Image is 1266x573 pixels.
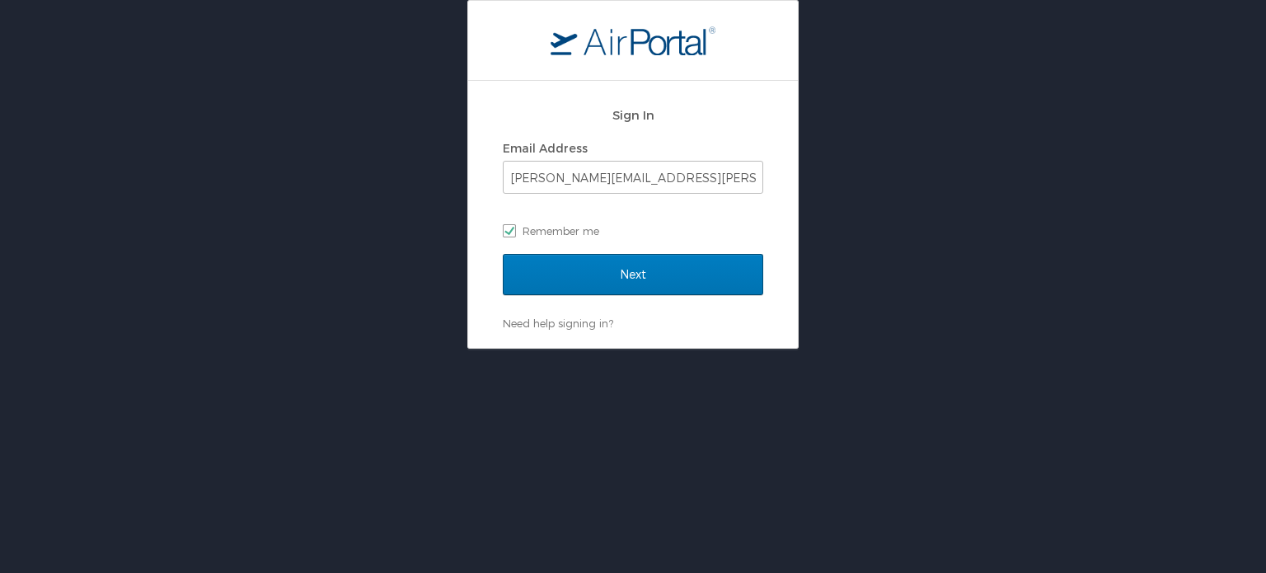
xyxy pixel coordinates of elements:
[503,141,588,155] label: Email Address
[503,254,763,295] input: Next
[503,106,763,124] h2: Sign In
[503,317,613,330] a: Need help signing in?
[503,218,763,243] label: Remember me
[551,26,715,55] img: logo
